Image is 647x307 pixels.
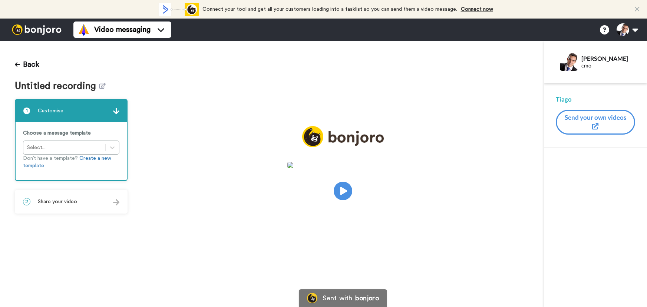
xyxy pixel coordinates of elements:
[94,24,151,35] span: Video messaging
[23,198,30,205] span: 2
[299,289,387,307] a: Bonjoro LogoSent withbonjoro
[287,162,399,168] img: acf30648-cae0-4bc1-a282-8741758ef078.jpg
[560,53,578,71] img: Profile Image
[15,190,128,214] div: 2Share your video
[9,24,65,35] img: bj-logo-header-white.svg
[78,24,90,36] img: vm-color.svg
[323,295,352,301] div: Sent with
[113,199,119,205] img: arrow.svg
[38,107,63,115] span: Customise
[23,129,119,137] p: Choose a message template
[23,155,119,169] p: Don’t have a template?
[23,107,30,115] span: 1
[355,295,379,301] div: bonjoro
[113,108,119,114] img: arrow.svg
[581,63,635,69] div: cmo
[461,7,493,12] a: Connect now
[23,156,111,168] a: Create a new template
[202,7,457,12] span: Connect your tool and get all your customers loading into a tasklist so you can send them a video...
[302,126,384,147] img: logo_full.png
[307,293,317,303] img: Bonjoro Logo
[158,3,199,16] div: animation
[15,56,39,73] button: Back
[15,81,99,92] span: Untitled recording
[556,110,635,135] button: Send your own videos
[556,95,635,104] div: Tiago
[581,55,635,62] div: [PERSON_NAME]
[38,198,77,205] span: Share your video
